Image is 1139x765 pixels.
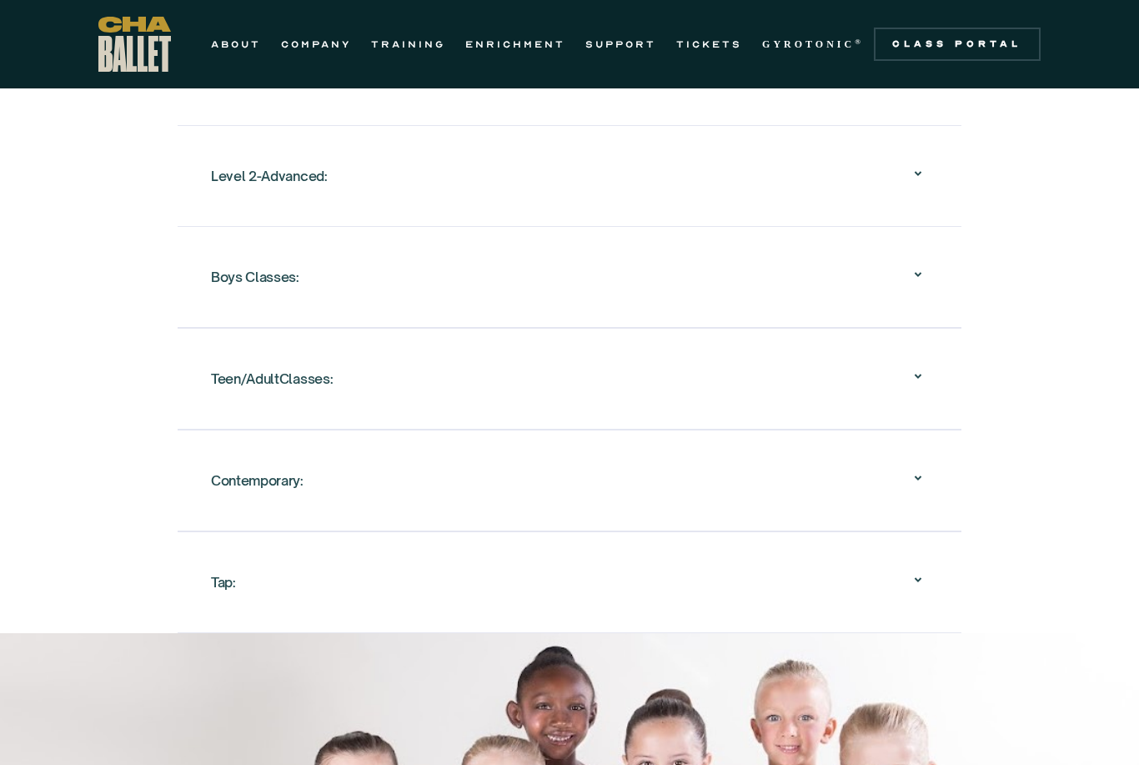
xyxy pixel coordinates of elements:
[211,454,928,507] div: Contemporary:
[884,38,1031,51] div: Class Portal
[855,38,864,46] sup: ®
[211,250,928,304] div: Boys Classes:
[211,262,299,292] div: Boys Classes:
[465,34,565,54] a: ENRICHMENT
[762,34,864,54] a: GYROTONIC®
[281,34,351,54] a: COMPANY
[676,34,742,54] a: TICKETS
[585,34,656,54] a: SUPPORT
[211,161,328,191] div: Level 2-Advanced:
[211,34,261,54] a: ABOUT
[211,364,333,394] div: Teen/AdultClasses:
[211,149,928,203] div: Level 2-Advanced:
[211,567,236,597] div: Tap:
[211,352,928,405] div: Teen/AdultClasses:
[98,17,171,72] a: home
[211,466,304,496] div: Contemporary:
[874,28,1041,61] a: Class Portal
[762,38,855,50] strong: GYROTONIC
[371,34,445,54] a: TRAINING
[211,556,928,609] div: Tap:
